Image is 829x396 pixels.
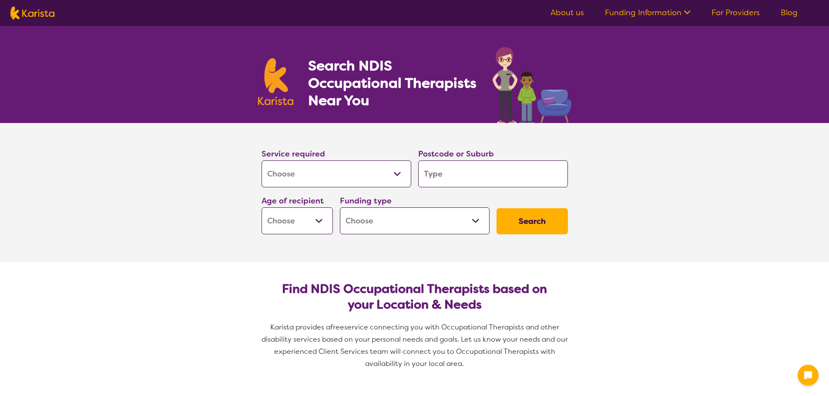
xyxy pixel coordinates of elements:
[308,57,477,109] h1: Search NDIS Occupational Therapists Near You
[262,323,570,368] span: service connecting you with Occupational Therapists and other disability services based on your p...
[712,7,760,18] a: For Providers
[493,47,571,123] img: occupational-therapy
[340,196,392,206] label: Funding type
[269,281,561,313] h2: Find NDIS Occupational Therapists based on your Location & Needs
[605,7,691,18] a: Funding Information
[497,208,568,234] button: Search
[550,7,584,18] a: About us
[330,323,344,332] span: free
[262,196,324,206] label: Age of recipient
[418,160,568,187] input: Type
[781,7,798,18] a: Blog
[258,58,294,105] img: Karista logo
[418,149,494,159] label: Postcode or Suburb
[10,7,54,20] img: Karista logo
[270,323,330,332] span: Karista provides a
[262,149,325,159] label: Service required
